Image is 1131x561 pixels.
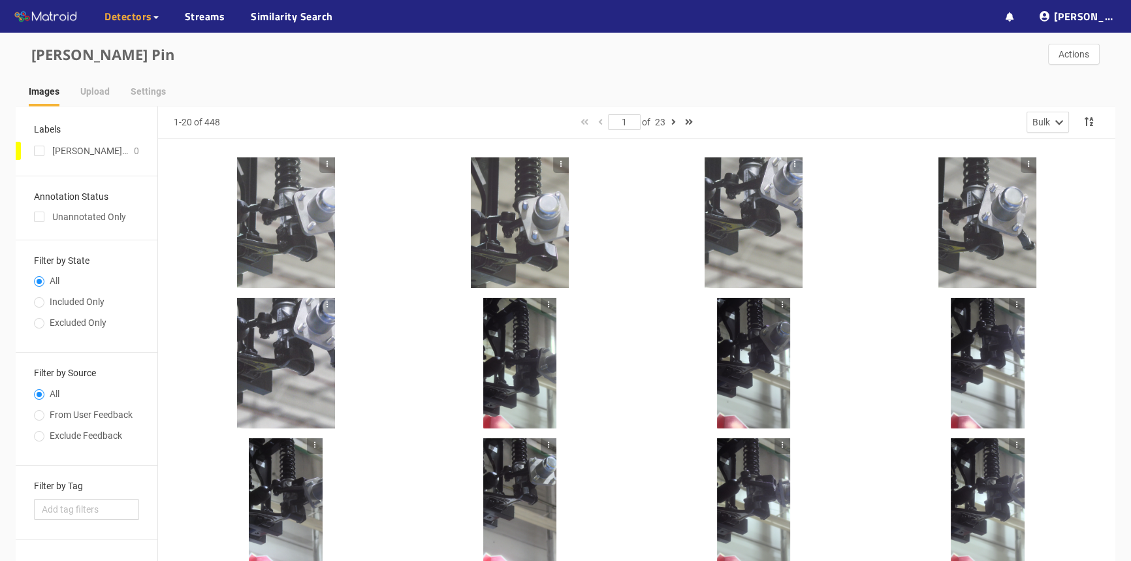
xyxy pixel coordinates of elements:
[44,409,138,420] span: From User Feedback
[44,297,110,307] span: Included Only
[34,368,139,378] h3: Filter by Source
[131,84,166,99] div: Settings
[29,84,59,99] div: Images
[1048,44,1100,65] button: Actions
[34,192,139,202] h3: Annotation Status
[1059,47,1089,61] span: Actions
[251,8,333,24] a: Similarity Search
[13,7,78,27] img: Matroid logo
[44,430,127,441] span: Exclude Feedback
[44,389,65,399] span: All
[31,43,565,66] div: [PERSON_NAME] Pin
[104,8,152,24] span: Detectors
[1027,112,1069,133] button: Bulk
[642,117,665,127] span: of 23
[185,8,225,24] a: Streams
[44,276,65,286] span: All
[34,122,61,136] div: Labels
[34,210,139,224] div: Unannotated Only
[34,256,139,266] h3: Filter by State
[1032,115,1050,129] div: Bulk
[52,144,129,158] div: [PERSON_NAME] pin
[134,144,139,158] div: 0
[80,84,110,99] div: Upload
[34,481,139,491] h3: Filter by Tag
[174,115,220,129] div: 1-20 of 448
[44,317,112,328] span: Excluded Only
[42,502,131,517] span: Add tag filters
